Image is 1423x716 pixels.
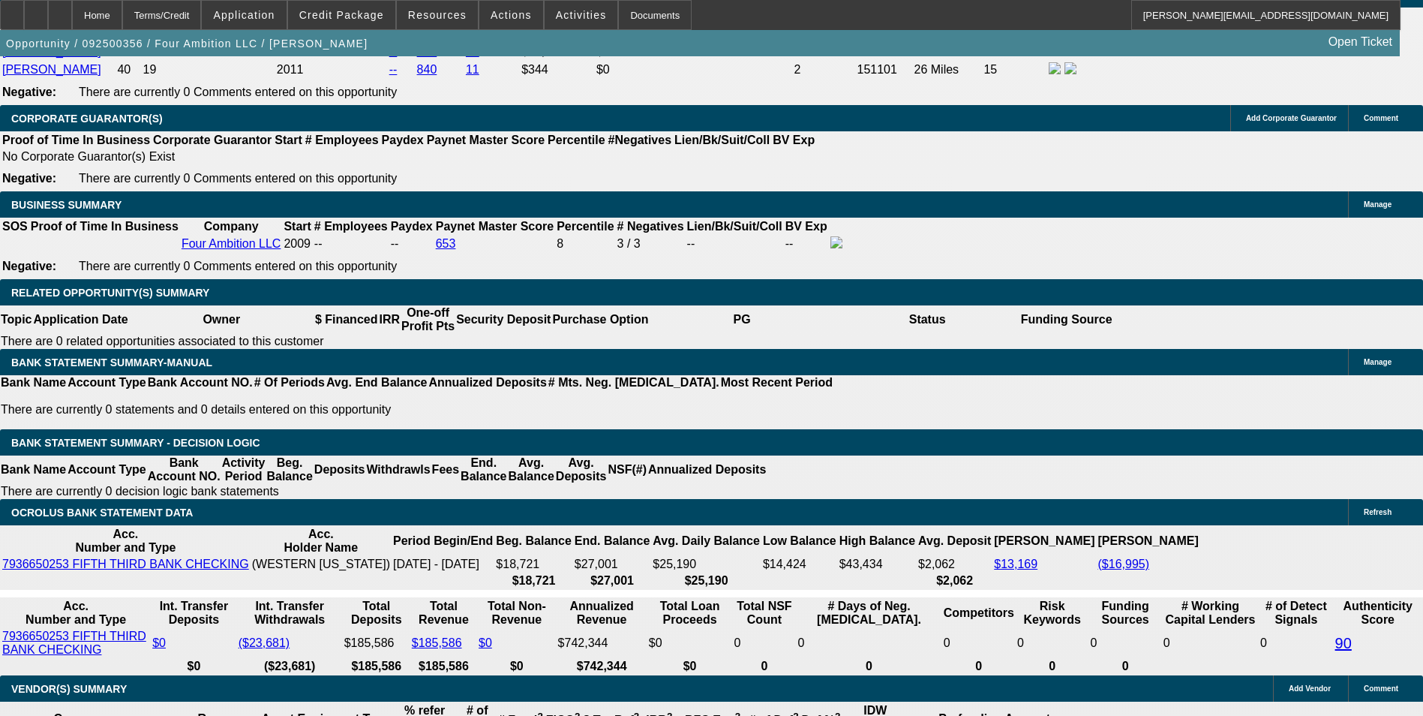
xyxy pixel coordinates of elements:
[428,375,547,390] th: Annualized Deposits
[607,456,647,484] th: NSF(#)
[288,1,395,29] button: Credit Package
[275,134,302,146] b: Start
[943,629,1015,657] td: 0
[2,63,101,76] a: [PERSON_NAME]
[254,375,326,390] th: # Of Periods
[344,599,410,627] th: Total Deposits
[479,1,543,29] button: Actions
[1335,635,1352,651] a: 90
[1097,527,1199,555] th: [PERSON_NAME]
[30,219,179,234] th: Proof of Time In Business
[478,659,556,674] th: $0
[305,134,379,146] b: # Employees
[917,527,992,555] th: Avg. Deposit
[284,220,311,233] b: Start
[412,636,462,649] a: $185,586
[2,219,29,234] th: SOS
[558,636,646,650] div: $742,344
[917,557,992,572] td: $2,062
[652,527,761,555] th: Avg. Daily Balance
[1259,599,1332,627] th: # of Detect Signals
[674,134,770,146] b: Lien/Bk/Suit/Coll
[1289,684,1331,693] span: Add Vendor
[1089,659,1160,674] th: 0
[648,659,732,674] th: $0
[785,220,827,233] b: BV Exp
[455,305,551,334] th: Security Deposit
[617,237,684,251] div: 3 / 3
[11,199,122,211] span: BUSINESS SUMMARY
[460,456,507,484] th: End. Balance
[495,527,572,555] th: Beg. Balance
[793,62,854,78] td: 2
[466,63,479,76] a: 11
[2,630,146,656] a: 7936650253 FIFTH THIRD BANK CHECKING
[785,236,828,252] td: --
[411,599,476,627] th: Total Revenue
[11,507,193,519] span: OCROLUS BANK STATEMENT DATA
[251,557,391,572] td: (WESTERN [US_STATE])
[1364,358,1391,366] span: Manage
[1098,558,1150,570] a: ($16,995)
[574,527,650,555] th: End. Balance
[1016,629,1088,657] td: 0
[365,456,431,484] th: Withdrawls
[79,260,397,272] span: There are currently 0 Comments entered on this opportunity
[11,437,260,449] span: Bank Statement Summary - Decision Logic
[2,172,56,185] b: Negative:
[839,527,916,555] th: High Balance
[314,456,366,484] th: Deposits
[378,305,401,334] th: IRR
[652,573,761,588] th: $25,190
[495,557,572,572] td: $18,721
[943,659,1015,674] th: 0
[11,683,127,695] span: VENDOR(S) SUMMARY
[314,220,388,233] b: # Employees
[556,9,607,21] span: Activities
[143,62,275,78] td: 19
[733,629,795,657] td: 0
[1163,636,1170,649] span: 0
[417,63,437,76] a: 840
[762,557,837,572] td: $14,424
[79,86,397,98] span: There are currently 0 Comments entered on this opportunity
[1364,508,1391,516] span: Refresh
[548,375,720,390] th: # Mts. Neg. [MEDICAL_DATA].
[392,557,494,572] td: [DATE] - [DATE]
[557,659,647,674] th: $742,344
[1259,629,1332,657] td: 0
[2,558,249,570] a: 7936650253 FIFTH THIRD BANK CHECKING
[344,659,410,674] th: $185,586
[1364,114,1398,122] span: Comment
[251,527,391,555] th: Acc. Holder Name
[762,527,837,555] th: Low Balance
[491,9,532,21] span: Actions
[67,375,147,390] th: Account Type
[11,287,209,299] span: RELATED OPPORTUNITY(S) SUMMARY
[993,527,1095,555] th: [PERSON_NAME]
[204,220,259,233] b: Company
[326,375,428,390] th: Avg. End Balance
[2,133,151,148] th: Proof of Time In Business
[574,557,650,572] td: $27,001
[283,236,311,252] td: 2009
[2,260,56,272] b: Negative:
[11,356,212,369] span: BANK STATEMENT SUMMARY-MANUAL
[835,305,1020,334] th: Status
[1016,659,1088,674] th: 0
[153,134,272,146] b: Corporate Guarantor
[202,1,286,29] button: Application
[1020,305,1113,334] th: Funding Source
[2,599,150,627] th: Acc. Number and Type
[436,237,456,250] a: 653
[1064,62,1076,74] img: linkedin-icon.png
[830,236,842,248] img: facebook-icon.png
[1,403,833,417] p: There are currently 0 statements and 0 details entered on this opportunity
[1364,200,1391,209] span: Manage
[67,456,147,484] th: Account Type
[382,134,424,146] b: Paydex
[411,659,476,674] th: $185,586
[11,113,163,125] span: CORPORATE GUARANTOR(S)
[314,305,379,334] th: $ Financed
[431,456,460,484] th: Fees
